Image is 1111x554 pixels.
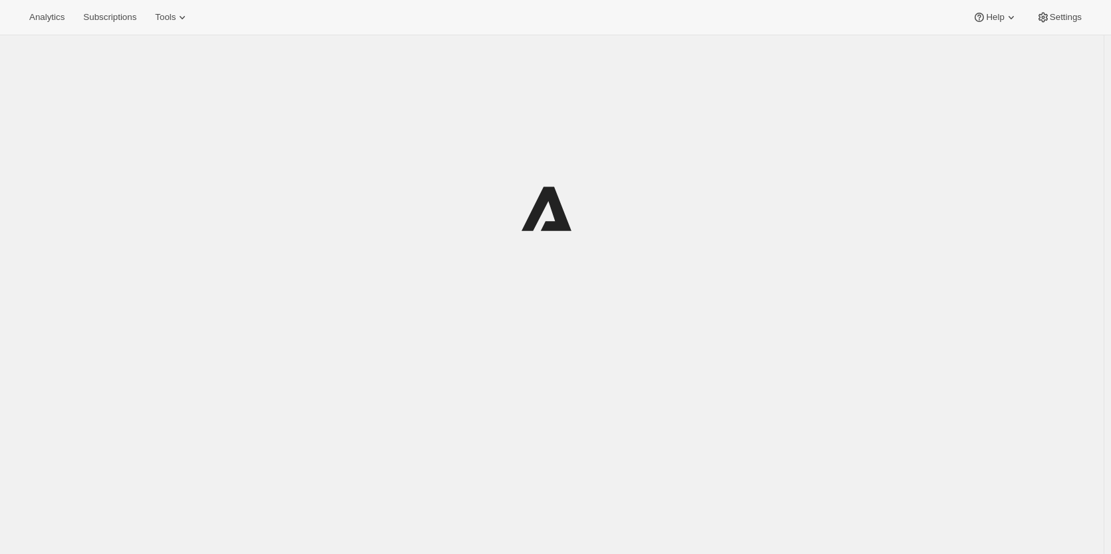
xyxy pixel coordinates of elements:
button: Subscriptions [75,8,144,27]
button: Help [965,8,1025,27]
span: Tools [155,12,176,23]
span: Analytics [29,12,65,23]
button: Analytics [21,8,73,27]
span: Help [986,12,1004,23]
span: Settings [1050,12,1082,23]
button: Tools [147,8,197,27]
span: Subscriptions [83,12,136,23]
button: Settings [1029,8,1090,27]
